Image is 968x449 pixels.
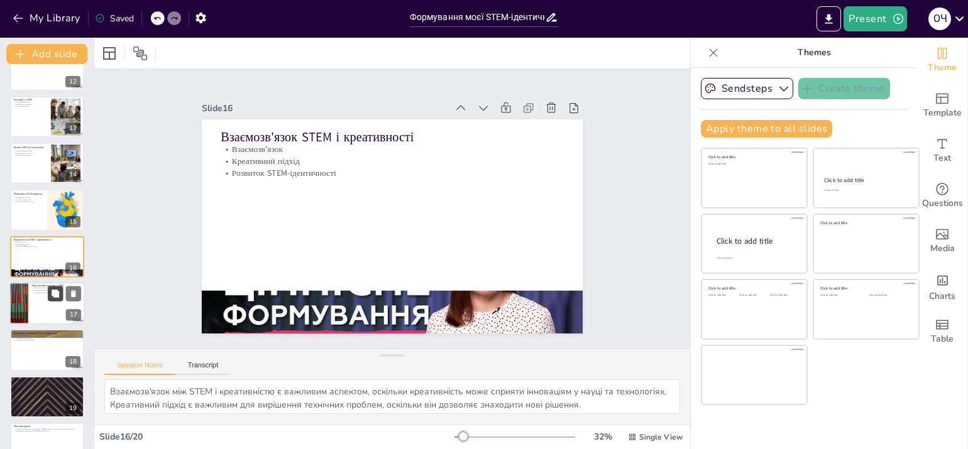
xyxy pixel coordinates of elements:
p: Розвиток STEM-ідентичності [14,245,80,247]
span: Single View [639,432,683,442]
div: Add images, graphics, shapes or video [917,219,967,264]
p: Themes [723,38,905,68]
p: Взаємозв'язок [14,241,80,243]
div: Click to add title [820,286,910,291]
div: Click to add text [739,294,767,297]
button: Speaker Notes [104,361,175,375]
div: 14 [65,169,80,180]
p: Активне використання можливостей [32,291,81,294]
p: Можливості кар'єри [32,287,81,289]
p: Перспективи кар'єри в STEM [32,284,81,288]
button: Duplicate Slide [48,286,63,301]
div: Click to add title [824,176,908,184]
div: Click to add body [717,257,796,260]
div: 32 % [588,431,618,443]
p: Креативний підхід [265,77,568,258]
div: Click to add text [708,294,737,297]
p: Розгляньте можливості для участі у STEM-проектах та пошуку наставників, щоб продовжити розвиток с... [14,428,80,432]
div: 15 [65,216,80,227]
div: 12 [65,76,80,87]
span: Theme [928,61,957,75]
p: Вплив STEM на суспільство [14,146,47,149]
div: Click to add title [717,236,797,247]
div: 12 [10,49,84,90]
div: 13 [10,96,84,138]
div: Click to add title [708,154,798,160]
p: Підтримка STEM-ініціатив [14,192,43,196]
p: Залучення професіоналів [14,201,43,203]
p: Відкриття та рішення [14,103,47,105]
span: Charts [929,289,955,303]
div: Click to add text [823,189,907,192]
p: Інновації у STEM [14,97,47,101]
p: Громадські ініціативи [14,198,43,201]
div: 14 [10,143,84,184]
p: Приклади успішних STEM-особистостей [14,331,80,335]
div: 19 [10,376,84,418]
p: Різні спеціалізації [32,289,81,292]
div: Click to add title [708,286,798,291]
button: Create theme [798,78,890,99]
span: Template [923,106,962,120]
p: Натхнення для молоді [14,336,80,338]
div: 18 [10,329,84,371]
div: Get real-time input from your audience [917,173,967,219]
p: Приклад для наслідування [14,338,80,341]
div: Saved [95,13,134,24]
div: Click to add text [820,294,860,297]
div: Change the overall theme [917,38,967,83]
div: Slide 16 [275,21,493,154]
p: Підтримка у школах [14,197,43,199]
div: 18 [65,356,80,367]
button: Present [844,6,906,31]
div: 17 [66,310,81,321]
p: Економічний розвиток [14,152,47,154]
div: 17 [9,282,85,325]
button: Export to PowerPoint [817,6,841,31]
p: Взаємозв'язок STEM і креативності [275,53,581,240]
div: Slide 16 / 20 [99,431,454,443]
div: Add charts and graphs [917,264,967,309]
div: Add ready made slides [917,83,967,128]
div: Add text boxes [917,128,967,173]
textarea: Взаємозв'язок між STEM і креативністю є важливим аспектом, оскільки креативність може сприяти інн... [104,379,680,414]
span: Questions [922,197,963,210]
div: 19 [65,403,80,414]
span: Table [931,332,954,346]
p: Креативний підхід [14,243,80,246]
p: Інноваційний підхід [14,100,47,103]
p: Соціальні проблеми [14,154,47,157]
div: 16 [10,236,84,278]
button: Sendsteps [701,78,793,99]
span: Media [930,242,955,256]
p: Формування STEM-ідентичності є важливим кроком у розвитку особистості та кар'єри, що відкриває но... [14,381,80,386]
span: Position [133,46,148,61]
input: Insert title [410,8,546,26]
div: 16 [65,262,80,274]
div: Add a table [917,309,967,354]
div: Click to add text [770,294,798,297]
p: Взаємозв'язок [270,67,573,248]
button: О Ч [928,6,951,31]
button: Delete Slide [66,286,81,301]
p: Розвиток STEM-ідентичності [259,87,562,268]
p: Вплив на якість життя [14,149,47,152]
div: О Ч [928,8,951,30]
button: My Library [9,8,85,28]
div: 15 [10,189,84,230]
p: Наступні кроки [14,425,80,428]
div: 13 [65,122,80,134]
p: Відомі особистості [14,334,80,337]
p: Заохочення молоді [14,105,47,107]
span: Text [933,151,951,165]
button: Add slide [6,44,87,64]
div: Layout [99,43,119,63]
button: Apply theme to all slides [701,120,832,138]
div: Click to add text [708,163,798,166]
div: Click to add title [820,220,910,225]
div: Click to add text [869,294,909,297]
p: Взаємозв'язок STEM і креативності [14,237,80,241]
p: Підсумок [14,378,80,382]
button: Transcript [175,361,231,375]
